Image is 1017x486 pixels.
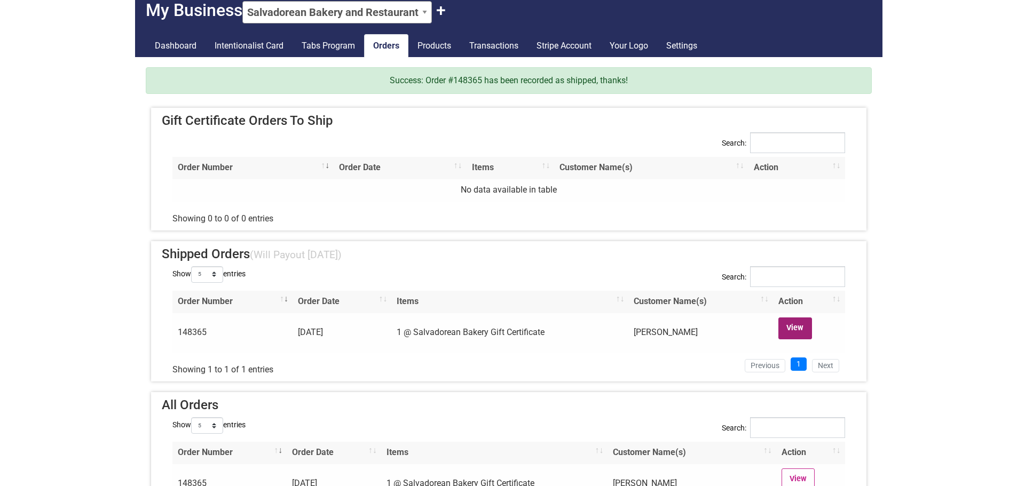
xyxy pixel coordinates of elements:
[750,266,845,287] input: Search:
[172,442,287,464] th: Order Number: activate to sort column ascending
[773,291,845,313] th: Action: activate to sort column ascending
[750,417,845,438] input: Search:
[722,132,845,162] label: Search:
[750,132,845,153] input: Search:
[334,157,467,179] th: Order Date: activate to sort column ascending
[778,317,812,339] a: View
[162,397,856,413] h4: All Orders
[172,417,246,434] label: Show entries
[172,266,246,283] label: Show entries
[391,313,628,353] td: 1 @ Salvadorean Bakery Gift Certificate
[162,246,856,262] h4: Shipped Orders
[172,291,293,313] th: Order Number: activate to sort column ascending
[776,442,845,464] th: Action: activate to sort column ascending
[172,157,334,179] th: Order Number: activate to sort column ascending
[722,266,845,296] label: Search:
[381,442,608,464] th: Items: activate to sort column ascending
[172,179,845,202] td: No data available in table
[722,417,845,447] label: Search:
[293,291,391,313] th: Order Date: activate to sort column ascending
[172,205,444,225] div: Showing 0 to 0 of 0 entries
[608,442,776,464] th: Customer Name(s): activate to sort column ascending
[527,34,601,58] a: Stripe Account
[467,157,555,179] th: Items: activate to sort column ascending
[791,357,807,371] a: 1
[172,313,293,353] td: 148365
[601,34,657,58] a: Your Logo
[293,34,364,58] a: Tabs Program
[657,34,706,58] a: Settings
[748,157,845,179] th: Action: activate to sort column ascending
[172,356,444,377] div: Showing 1 to 1 of 1 entries
[628,291,772,313] th: Customer Name(s): activate to sort column ascending
[146,67,872,94] div: Success: Order #148365 has been recorded as shipped, thanks!
[554,157,748,179] th: Customer Name(s): activate to sort column ascending
[287,442,381,464] th: Order Date: activate to sort column ascending
[628,313,772,353] td: [PERSON_NAME]
[460,34,527,58] a: Transactions
[162,113,856,129] h4: Gift Certificate Orders To Ship
[250,249,342,261] small: (Will Payout [DATE])
[191,266,223,283] select: Showentries
[146,34,206,58] a: Dashboard
[408,34,460,58] a: Products
[191,417,223,434] select: Showentries
[364,34,408,58] a: Orders
[391,291,628,313] th: Items: activate to sort column ascending
[206,34,293,58] a: Intentionalist Card
[293,313,391,353] td: [DATE]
